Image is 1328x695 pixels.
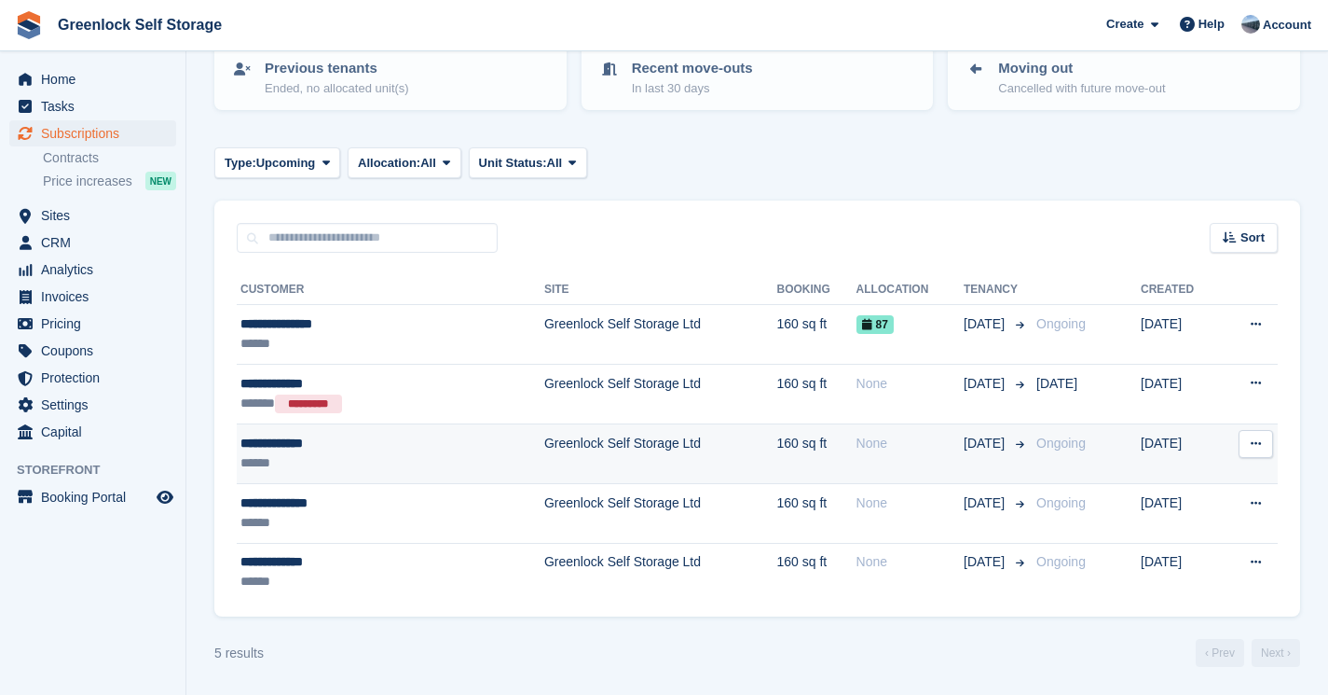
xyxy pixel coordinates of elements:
div: None [856,552,964,572]
a: Preview store [154,486,176,508]
span: Ongoing [1036,554,1086,569]
div: None [856,434,964,453]
span: Pricing [41,311,153,337]
span: 87 [856,315,894,334]
span: Subscriptions [41,120,153,146]
a: menu [9,419,176,445]
th: Created [1141,275,1220,305]
td: 160 sq ft [776,305,856,365]
td: [DATE] [1141,364,1220,424]
p: Moving out [998,58,1165,79]
span: [DATE] [964,374,1008,394]
td: [DATE] [1141,305,1220,365]
td: [DATE] [1141,483,1220,543]
span: Protection [41,365,153,391]
span: CRM [41,229,153,256]
span: Coupons [41,338,153,364]
a: menu [9,311,176,337]
span: [DATE] [964,552,1008,572]
span: [DATE] [1036,376,1077,391]
div: None [856,374,964,394]
a: menu [9,338,176,364]
span: Unit Status: [479,154,547,173]
p: Cancelled with future move-out [998,79,1165,98]
td: Greenlock Self Storage Ltd [544,424,777,484]
a: Moving out Cancelled with future move-out [950,47,1298,108]
th: Site [544,275,777,305]
a: menu [9,202,176,229]
a: Previous [1196,639,1244,667]
a: Next [1252,639,1300,667]
th: Tenancy [964,275,1029,305]
span: Create [1106,15,1143,34]
a: menu [9,365,176,391]
span: Sites [41,202,153,229]
span: Type: [225,154,256,173]
a: menu [9,392,176,418]
p: Previous tenants [265,58,409,79]
a: menu [9,229,176,256]
td: Greenlock Self Storage Ltd [544,305,777,365]
span: All [420,154,436,173]
span: Storefront [17,461,185,480]
th: Booking [776,275,856,305]
span: Home [41,66,153,92]
a: menu [9,66,176,92]
span: All [547,154,563,173]
span: Ongoing [1036,316,1086,331]
a: menu [9,120,176,146]
a: Previous tenants Ended, no allocated unit(s) [216,47,565,108]
p: Ended, no allocated unit(s) [265,79,409,98]
img: stora-icon-8386f47178a22dfd0bd8f6a31ec36ba5ce8667c1dd55bd0f319d3a0aa187defe.svg [15,11,43,39]
td: Greenlock Self Storage Ltd [544,543,777,602]
span: Ongoing [1036,436,1086,451]
p: In last 30 days [632,79,753,98]
td: 160 sq ft [776,424,856,484]
span: Settings [41,392,153,418]
span: Booking Portal [41,484,153,510]
span: [DATE] [964,434,1008,453]
span: Analytics [41,257,153,283]
span: Tasks [41,93,153,119]
a: menu [9,257,176,283]
td: Greenlock Self Storage Ltd [544,364,777,424]
td: Greenlock Self Storage Ltd [544,483,777,543]
div: None [856,493,964,513]
span: Price increases [43,173,132,190]
span: Sort [1240,229,1265,247]
td: [DATE] [1141,424,1220,484]
a: menu [9,93,176,119]
img: Jamie Hamilton [1241,15,1260,34]
a: Greenlock Self Storage [50,9,229,40]
p: Recent move-outs [632,58,753,79]
span: [DATE] [964,493,1008,513]
span: Invoices [41,284,153,310]
a: Recent move-outs In last 30 days [583,47,932,108]
th: Allocation [856,275,964,305]
a: Price increases NEW [43,171,176,191]
button: Unit Status: All [469,147,587,178]
div: NEW [145,172,176,190]
div: 5 results [214,644,264,663]
span: [DATE] [964,314,1008,334]
td: [DATE] [1141,543,1220,602]
span: Allocation: [358,154,420,173]
span: Upcoming [256,154,316,173]
span: Help [1198,15,1225,34]
a: menu [9,284,176,310]
span: Ongoing [1036,495,1086,510]
td: 160 sq ft [776,543,856,602]
td: 160 sq ft [776,364,856,424]
button: Type: Upcoming [214,147,340,178]
button: Allocation: All [348,147,461,178]
span: Capital [41,419,153,445]
a: Contracts [43,149,176,167]
td: 160 sq ft [776,483,856,543]
nav: Page [1192,639,1304,667]
span: Account [1263,16,1311,35]
a: menu [9,484,176,510]
th: Customer [237,275,544,305]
